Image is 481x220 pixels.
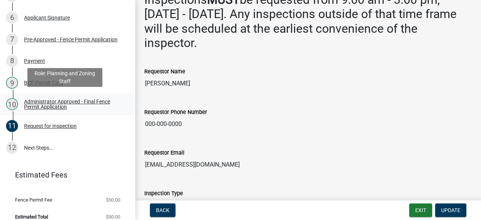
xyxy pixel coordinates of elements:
[6,33,18,46] div: 7
[441,207,460,213] span: Update
[24,15,70,20] div: Applicant Signature
[106,214,120,219] span: $50.00
[150,203,175,217] button: Back
[144,191,183,196] label: Inspection Type
[24,99,123,109] div: Administrator Approved - Final Fence Permit Application
[6,12,18,24] div: 6
[6,77,18,89] div: 9
[6,142,18,154] div: 12
[144,110,207,115] label: Requestor Phone Number
[144,150,185,156] label: Requestor Email
[15,197,52,202] span: Fence Permit Fee
[435,203,466,217] button: Update
[24,37,118,42] div: Pre-Approved - Fence Permit Application
[24,58,45,64] div: Payment
[144,69,185,74] label: Requestor Name
[24,123,77,129] div: Request for Inspection
[409,203,432,217] button: Exit
[106,197,120,202] span: $50.00
[156,207,169,213] span: Back
[24,80,63,85] div: BCP Permit Card
[6,98,18,110] div: 10
[6,55,18,67] div: 8
[6,167,123,182] a: Estimated Fees
[6,120,18,132] div: 11
[15,214,48,219] span: Estimated Total
[27,68,103,87] div: Role: Planning and Zoning Staff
